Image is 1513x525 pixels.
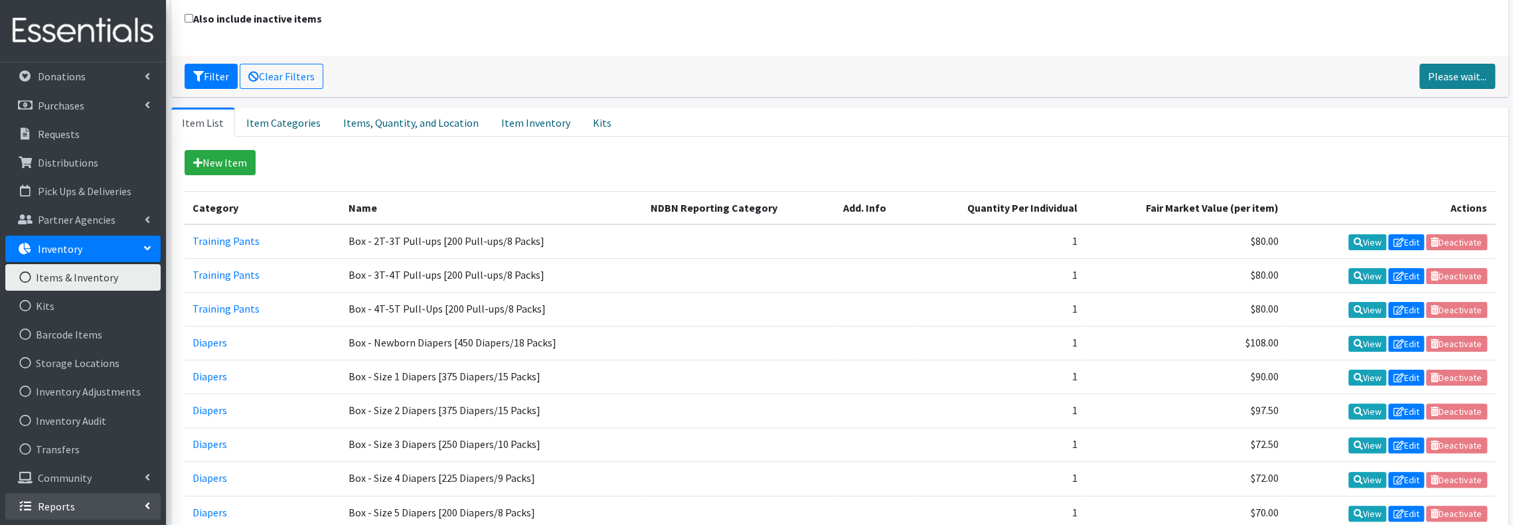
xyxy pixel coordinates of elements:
[193,234,260,248] a: Training Pants
[5,206,161,233] a: Partner Agencies
[1348,370,1386,386] a: View
[5,408,161,434] a: Inventory Audit
[5,293,161,319] a: Kits
[835,191,915,224] th: Add. Info
[240,64,323,89] a: Clear Filters
[193,404,227,417] a: Diapers
[185,64,238,89] button: Filter
[1085,292,1287,326] td: $80.00
[1085,258,1287,292] td: $80.00
[341,360,643,394] td: Box - Size 1 Diapers [375 Diapers/15 Packs]
[38,99,84,112] p: Purchases
[5,321,161,348] a: Barcode Items
[1348,506,1386,522] a: View
[915,191,1085,224] th: Quantity Per Individual
[1348,302,1386,318] a: View
[915,462,1085,496] td: 1
[1085,428,1287,462] td: $72.50
[185,14,193,23] input: Also include inactive items
[1388,472,1424,488] a: Edit
[5,9,161,53] img: HumanEssentials
[1085,191,1287,224] th: Fair Market Value (per item)
[915,360,1085,394] td: 1
[341,462,643,496] td: Box - Size 4 Diapers [225 Diapers/9 Packs]
[915,394,1085,428] td: 1
[193,302,260,315] a: Training Pants
[5,264,161,291] a: Items & Inventory
[38,70,86,83] p: Donations
[38,213,116,226] p: Partner Agencies
[193,506,227,519] a: Diapers
[5,378,161,405] a: Inventory Adjustments
[193,437,227,451] a: Diapers
[341,258,643,292] td: Box - 3T-4T Pull-ups [200 Pull-ups/8 Packs]
[185,191,341,224] th: Category
[1348,472,1386,488] a: View
[1388,506,1424,522] a: Edit
[193,370,227,383] a: Diapers
[5,465,161,491] a: Community
[38,242,82,256] p: Inventory
[1388,437,1424,453] a: Edit
[915,224,1085,259] td: 1
[193,471,227,485] a: Diapers
[5,92,161,119] a: Purchases
[341,224,643,259] td: Box - 2T-3T Pull-ups [200 Pull-ups/8 Packs]
[38,185,131,198] p: Pick Ups & Deliveries
[582,108,623,137] a: Kits
[341,191,643,224] th: Name
[1348,234,1386,250] a: View
[5,350,161,376] a: Storage Locations
[1085,224,1287,259] td: $80.00
[1085,394,1287,428] td: $97.50
[341,326,643,360] td: Box - Newborn Diapers [450 Diapers/18 Packs]
[1085,326,1287,360] td: $108.00
[171,108,235,137] a: Item List
[1419,64,1495,89] a: Please wait...
[5,121,161,147] a: Requests
[1388,234,1424,250] a: Edit
[193,336,227,349] a: Diapers
[38,471,92,485] p: Community
[5,493,161,520] a: Reports
[1348,268,1386,284] a: View
[341,428,643,462] td: Box - Size 3 Diapers [250 Diapers/10 Packs]
[185,150,256,175] a: New Item
[332,108,490,137] a: Items, Quantity, and Location
[193,268,260,281] a: Training Pants
[5,236,161,262] a: Inventory
[915,292,1085,326] td: 1
[490,108,582,137] a: Item Inventory
[1388,268,1424,284] a: Edit
[1085,360,1287,394] td: $90.00
[1348,404,1386,419] a: View
[915,326,1085,360] td: 1
[5,63,161,90] a: Donations
[1388,370,1424,386] a: Edit
[5,178,161,204] a: Pick Ups & Deliveries
[915,428,1085,462] td: 1
[235,108,332,137] a: Item Categories
[643,191,835,224] th: NDBN Reporting Category
[1287,191,1495,224] th: Actions
[341,292,643,326] td: Box - 4T-5T Pull-Ups [200 Pull-ups/8 Packs]
[5,436,161,463] a: Transfers
[341,394,643,428] td: Box - Size 2 Diapers [375 Diapers/15 Packs]
[185,11,322,27] label: Also include inactive items
[1348,336,1386,352] a: View
[38,156,98,169] p: Distributions
[38,127,80,141] p: Requests
[1388,336,1424,352] a: Edit
[1085,462,1287,496] td: $72.00
[5,149,161,176] a: Distributions
[1348,437,1386,453] a: View
[38,500,75,513] p: Reports
[1388,404,1424,419] a: Edit
[915,258,1085,292] td: 1
[1388,302,1424,318] a: Edit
